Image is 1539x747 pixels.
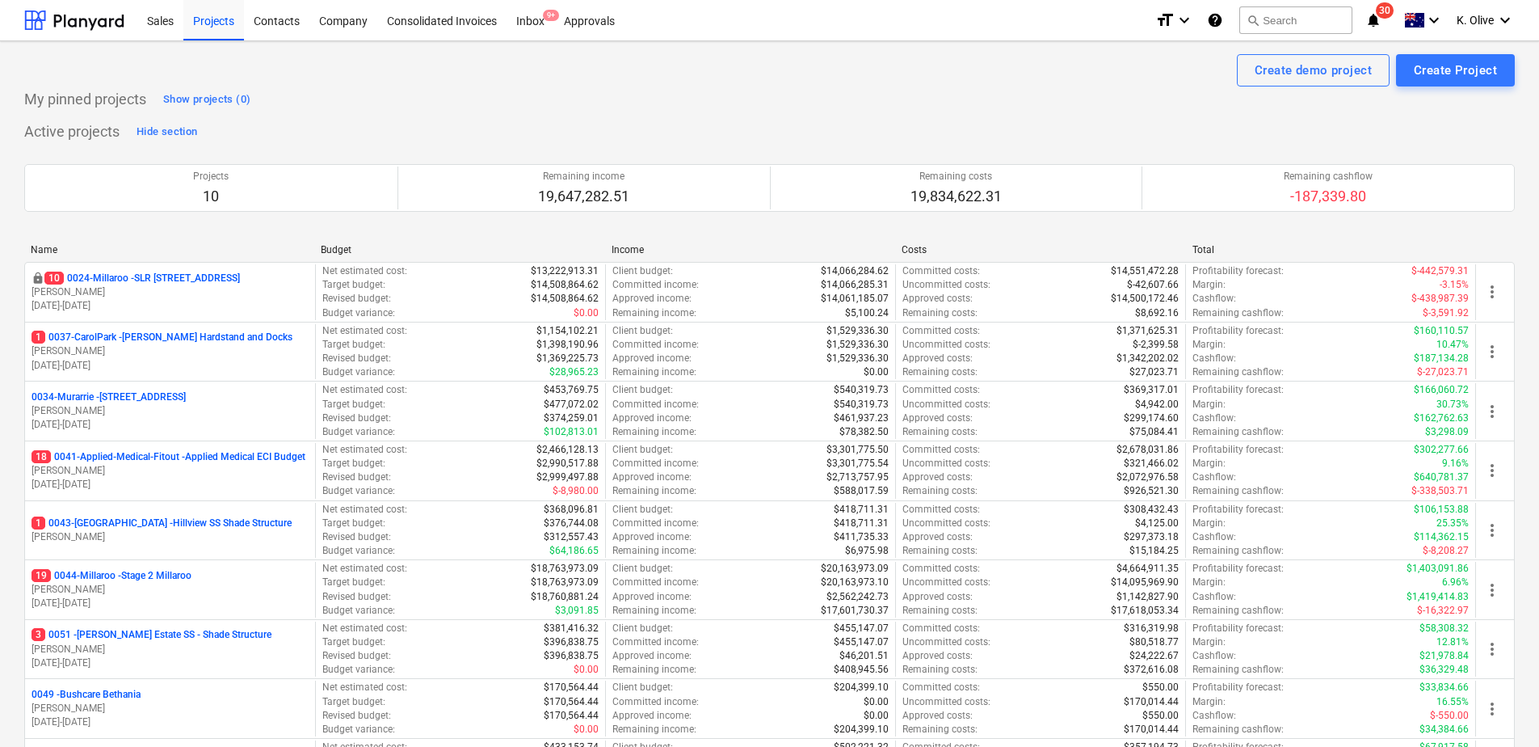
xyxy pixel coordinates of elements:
p: [PERSON_NAME] [32,404,309,418]
p: $312,557.43 [544,530,599,544]
div: Hide section [137,123,197,141]
p: Committed income : [612,576,699,589]
p: $2,466,128.13 [536,443,599,457]
p: Net estimated cost : [322,562,407,576]
p: $3,301,775.50 [826,443,889,457]
p: $-42,607.66 [1127,278,1179,292]
p: $418,711.31 [834,503,889,517]
p: Approved costs : [902,590,973,604]
p: $1,342,202.02 [1116,352,1179,365]
i: keyboard_arrow_down [1495,11,1515,30]
p: $2,999,497.88 [536,471,599,484]
p: $1,419,414.83 [1407,590,1469,604]
span: locked [32,272,44,285]
p: Client budget : [612,562,673,576]
p: Uncommitted costs : [902,635,990,649]
p: $-438,987.39 [1411,292,1469,306]
p: Committed costs : [902,562,980,576]
button: Create demo project [1237,54,1390,87]
p: $411,735.33 [834,530,889,544]
i: format_size [1155,11,1175,30]
p: Remaining costs : [902,604,978,618]
p: $640,781.37 [1414,471,1469,484]
p: $-8,208.27 [1423,544,1469,558]
p: [DATE] - [DATE] [32,299,309,313]
p: 25.35% [1436,517,1469,530]
p: $926,521.30 [1124,484,1179,498]
p: $1,142,827.90 [1116,590,1179,604]
p: $28,965.23 [549,365,599,379]
p: Cashflow : [1192,530,1236,544]
span: 10 [44,272,64,285]
p: Uncommitted costs : [902,457,990,471]
div: Show projects (0) [163,91,250,109]
span: more_vert [1482,342,1502,361]
p: $374,259.01 [544,411,599,425]
p: Projects [193,170,229,184]
p: [PERSON_NAME] [32,344,309,358]
p: Net estimated cost : [322,622,407,635]
button: Hide section [132,119,201,145]
p: Budget variance : [322,544,395,558]
p: $299,174.60 [1124,411,1179,425]
p: $-27,023.71 [1417,365,1469,379]
p: [DATE] - [DATE] [32,715,309,729]
p: Remaining costs : [902,544,978,558]
span: more_vert [1482,282,1502,302]
p: Cashflow : [1192,292,1236,306]
div: 190044-Millaroo -Stage 2 Millaroo[PERSON_NAME][DATE]-[DATE] [32,569,309,610]
span: 9+ [543,10,559,21]
p: Committed costs : [902,383,980,397]
p: [PERSON_NAME] [32,530,309,544]
span: 19 [32,569,51,582]
p: Committed costs : [902,622,980,635]
button: Show projects (0) [159,87,254,112]
p: $20,163,973.10 [821,576,889,589]
p: $14,066,285.31 [821,278,889,292]
p: Committed costs : [902,443,980,457]
p: Approved costs : [902,530,973,544]
p: $1,371,625.31 [1116,324,1179,338]
p: $302,277.66 [1414,443,1469,457]
p: 19,647,282.51 [538,187,629,206]
p: Net estimated cost : [322,503,407,517]
p: [PERSON_NAME] [32,285,309,299]
p: [DATE] - [DATE] [32,656,309,670]
p: Cashflow : [1192,471,1236,484]
p: Client budget : [612,383,673,397]
p: 19,834,622.31 [910,187,1002,206]
p: $17,618,053.34 [1111,604,1179,618]
p: Client budget : [612,324,673,338]
p: Committed income : [612,338,699,352]
p: [PERSON_NAME] [32,702,309,715]
p: 0034-Murarrie - [STREET_ADDRESS] [32,390,186,404]
p: My pinned projects [24,90,146,109]
p: Approved income : [612,352,692,365]
p: $2,713,757.95 [826,471,889,484]
p: Remaining costs [910,170,1002,184]
p: Committed income : [612,278,699,292]
p: Budget variance : [322,365,395,379]
p: $455,147.07 [834,622,889,635]
p: 0037-CarolPark - [PERSON_NAME] Hardstand and Docks [32,331,292,344]
p: $368,096.81 [544,503,599,517]
p: $2,678,031.86 [1116,443,1179,457]
i: keyboard_arrow_down [1424,11,1444,30]
p: $376,744.08 [544,517,599,530]
p: $540,319.73 [834,398,889,411]
p: Target budget : [322,517,385,530]
p: Approved costs : [902,471,973,484]
p: 0043-[GEOGRAPHIC_DATA] - Hillview SS Shade Structure [32,517,292,530]
p: [DATE] - [DATE] [32,418,309,432]
p: $78,382.50 [839,425,889,439]
p: $14,066,284.62 [821,264,889,278]
p: $1,398,190.96 [536,338,599,352]
p: Approved income : [612,590,692,604]
p: 12.81% [1436,635,1469,649]
p: Profitability forecast : [1192,443,1284,457]
p: [DATE] - [DATE] [32,597,309,610]
p: Target budget : [322,457,385,471]
p: Approved costs : [902,352,973,365]
p: Cashflow : [1192,411,1236,425]
p: Profitability forecast : [1192,562,1284,576]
